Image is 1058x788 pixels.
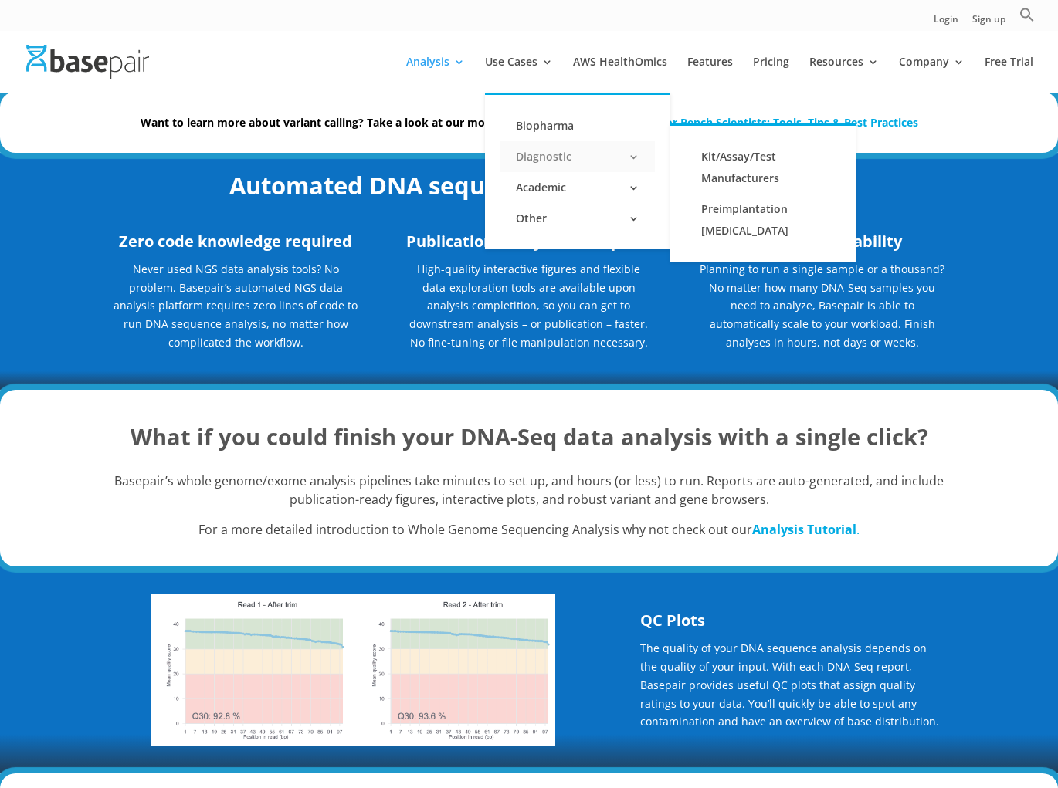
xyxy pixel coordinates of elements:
[500,203,655,234] a: Other
[131,421,928,451] strong: What if you could finish your DNA-Seq data analysis with a single click?
[485,56,553,93] a: Use Cases
[112,260,359,363] p: Never used NGS data analysis tools? No problem. Basepair’s automated NGS data analysis platform r...
[686,194,840,246] a: Preimplantation [MEDICAL_DATA]
[686,141,840,194] a: Kit/Assay/Test Manufacturers
[405,260,653,352] p: High-quality interactive figures and flexible data-exploration tools are available upon analysis ...
[752,521,856,538] strong: Analysis Tutorial
[1019,7,1035,31] a: Search Icon Link
[640,641,939,729] span: The quality of your DNA sequence analysis depends on the quality of your input. With each DNA-Seq...
[753,56,789,93] a: Pricing
[752,521,860,538] a: Analysis Tutorial.
[112,472,946,522] p: Basepair’s whole genome/exome analysis pipelines take minutes to set up, and hours (or less) to r...
[573,56,667,93] a: AWS HealthOmics
[972,15,1005,31] a: Sign up
[640,610,705,631] strong: QC Plots
[500,172,655,203] a: Academic
[899,56,965,93] a: Company
[934,15,958,31] a: Login
[582,115,918,130] a: Variant Calling for Bench Scientists: Tools, Tips & Best Practices
[406,56,465,93] a: Analysis
[699,260,946,352] p: Planning to run a single sample or a thousand? No matter how many DNA-Seq samples you need to ana...
[112,521,946,539] p: For a more detailed introduction to Whole Genome Sequencing Analysis why not check out our
[500,110,655,141] a: Biopharma
[26,45,149,78] img: Basepair
[229,169,829,201] strong: Automated DNA sequence analysis for researchers
[687,56,733,93] a: Features
[112,230,359,260] h3: Zero code knowledge required
[985,56,1033,93] a: Free Trial
[809,56,879,93] a: Resources
[1019,7,1035,22] svg: Search
[141,115,918,130] strong: Want to learn more about variant calling? Take a look at our most recent webinar:
[500,141,655,172] a: Diagnostic
[405,230,653,260] h3: Publication-ready visual reports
